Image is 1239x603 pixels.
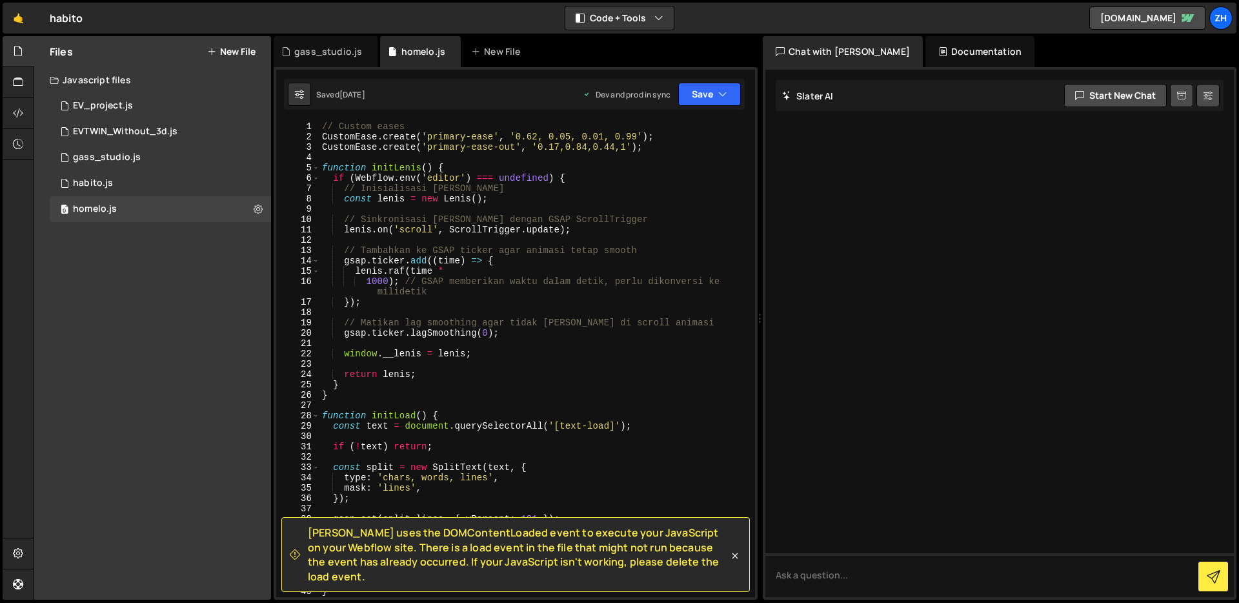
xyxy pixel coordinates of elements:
[276,328,320,338] div: 20
[276,276,320,297] div: 16
[276,400,320,411] div: 27
[276,152,320,163] div: 4
[50,10,83,26] div: habito
[50,145,271,170] div: 13378/43790.js
[1064,84,1167,107] button: Start new chat
[61,205,68,216] span: 0
[276,225,320,235] div: 11
[50,170,271,196] div: 13378/33578.js
[276,442,320,452] div: 31
[276,245,320,256] div: 13
[276,421,320,431] div: 29
[276,142,320,152] div: 3
[471,45,525,58] div: New File
[276,545,320,555] div: 41
[276,359,320,369] div: 23
[50,119,271,145] div: 13378/41195.js
[276,307,320,318] div: 18
[73,152,141,163] div: gass_studio.js
[276,566,320,576] div: 43
[925,36,1034,67] div: Documentation
[1209,6,1233,30] a: zh
[565,6,674,30] button: Code + Tools
[276,163,320,173] div: 5
[678,83,741,106] button: Save
[276,297,320,307] div: 17
[276,369,320,380] div: 24
[401,45,445,58] div: homelo.js
[276,576,320,586] div: 44
[276,462,320,473] div: 33
[276,338,320,349] div: 21
[276,555,320,566] div: 42
[276,380,320,390] div: 25
[583,89,670,100] div: Dev and prod in sync
[276,431,320,442] div: 30
[50,93,271,119] div: 13378/40224.js
[782,90,834,102] h2: Slater AI
[276,132,320,142] div: 2
[276,535,320,545] div: 40
[34,67,271,93] div: Javascript files
[73,126,177,138] div: EVTWIN_Without_3d.js
[308,526,729,584] span: [PERSON_NAME] uses the DOMContentLoaded event to execute your JavaScript on your Webflow site. Th...
[276,514,320,524] div: 38
[276,235,320,245] div: 12
[276,121,320,132] div: 1
[276,586,320,597] div: 45
[276,183,320,194] div: 7
[294,45,362,58] div: gass_studio.js
[73,100,133,112] div: EV_project.js
[276,266,320,276] div: 15
[276,173,320,183] div: 6
[73,203,117,215] div: homelo.js
[50,45,73,59] h2: Files
[276,483,320,493] div: 35
[276,473,320,483] div: 34
[73,178,113,189] div: habito.js
[276,194,320,204] div: 8
[316,89,365,100] div: Saved
[50,196,271,222] div: 13378/44011.js
[276,318,320,328] div: 19
[276,452,320,462] div: 32
[276,349,320,359] div: 22
[276,390,320,400] div: 26
[276,504,320,514] div: 37
[339,89,365,100] div: [DATE]
[276,524,320,535] div: 39
[763,36,923,67] div: Chat with [PERSON_NAME]
[276,493,320,504] div: 36
[276,204,320,214] div: 9
[276,214,320,225] div: 10
[3,3,34,34] a: 🤙
[276,256,320,266] div: 14
[207,46,256,57] button: New File
[1089,6,1205,30] a: [DOMAIN_NAME]
[276,411,320,421] div: 28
